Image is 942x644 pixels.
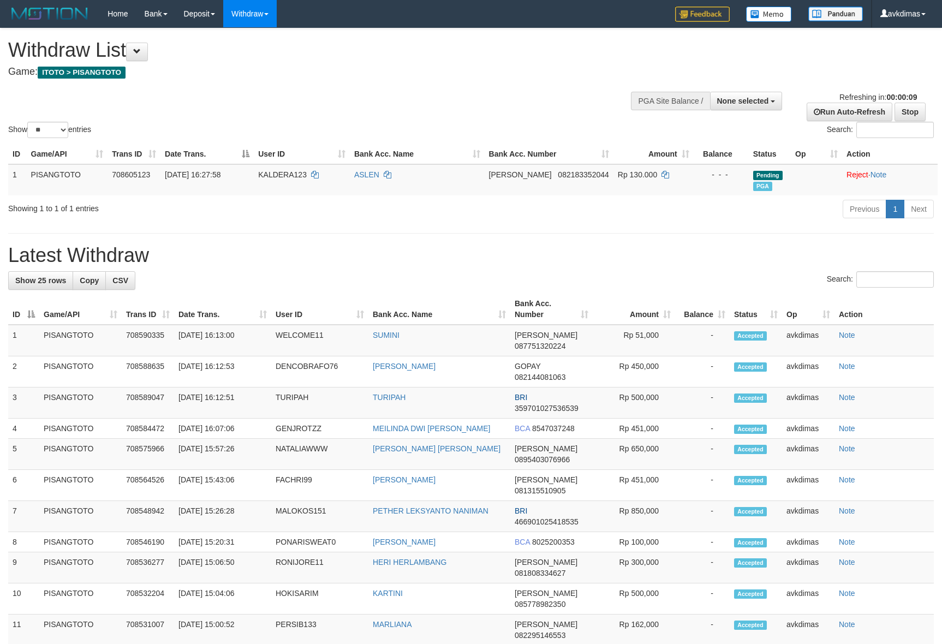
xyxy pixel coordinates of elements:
[515,342,565,350] span: Copy 087751320224 to clipboard
[839,424,855,433] a: Note
[373,331,400,339] a: SUMINI
[734,331,767,341] span: Accepted
[271,583,368,615] td: HOKISARIM
[618,170,657,179] span: Rp 130.000
[271,325,368,356] td: WELCOME11
[8,583,39,615] td: 10
[174,583,271,615] td: [DATE] 15:04:06
[782,470,834,501] td: avkdimas
[886,93,917,102] strong: 00:00:09
[8,419,39,439] td: 4
[122,387,174,419] td: 708589047
[8,164,27,195] td: 1
[734,538,767,547] span: Accepted
[631,92,710,110] div: PGA Site Balance /
[515,424,530,433] span: BCA
[593,325,675,356] td: Rp 51,000
[489,170,552,179] span: [PERSON_NAME]
[122,532,174,552] td: 708546190
[174,552,271,583] td: [DATE] 15:06:50
[782,583,834,615] td: avkdimas
[782,552,834,583] td: avkdimas
[746,7,792,22] img: Button%20Memo.svg
[734,558,767,568] span: Accepted
[373,538,436,546] a: [PERSON_NAME]
[593,470,675,501] td: Rp 451,000
[105,271,135,290] a: CSV
[753,171,783,180] span: Pending
[39,356,122,387] td: PISANGTOTO
[27,144,108,164] th: Game/API: activate to sort column ascending
[515,569,565,577] span: Copy 081808334627 to clipboard
[373,475,436,484] a: [PERSON_NAME]
[122,325,174,356] td: 708590335
[174,325,271,356] td: [DATE] 16:13:00
[515,600,565,609] span: Copy 085778982350 to clipboard
[749,144,791,164] th: Status
[675,387,730,419] td: -
[734,393,767,403] span: Accepted
[827,271,934,288] label: Search:
[39,419,122,439] td: PISANGTOTO
[782,356,834,387] td: avkdimas
[839,589,855,598] a: Note
[271,552,368,583] td: RONIJORE11
[174,356,271,387] td: [DATE] 16:12:53
[782,532,834,552] td: avkdimas
[532,538,575,546] span: Copy 8025200353 to clipboard
[27,122,68,138] select: Showentries
[904,200,934,218] a: Next
[8,39,617,61] h1: Withdraw List
[112,276,128,285] span: CSV
[254,144,350,164] th: User ID: activate to sort column ascending
[122,501,174,532] td: 708548942
[808,7,863,21] img: panduan.png
[8,356,39,387] td: 2
[839,475,855,484] a: Note
[710,92,783,110] button: None selected
[593,439,675,470] td: Rp 650,000
[271,532,368,552] td: PONARISWEAT0
[675,532,730,552] td: -
[717,97,769,105] span: None selected
[27,164,108,195] td: PISANGTOTO
[593,532,675,552] td: Rp 100,000
[515,558,577,567] span: [PERSON_NAME]
[593,356,675,387] td: Rp 450,000
[122,552,174,583] td: 708536277
[593,501,675,532] td: Rp 850,000
[698,169,744,180] div: - - -
[122,356,174,387] td: 708588635
[174,439,271,470] td: [DATE] 15:57:26
[856,122,934,138] input: Search:
[258,170,307,179] span: KALDERA123
[827,122,934,138] label: Search:
[354,170,379,179] a: ASLEN
[8,294,39,325] th: ID: activate to sort column descending
[613,144,694,164] th: Amount: activate to sort column ascending
[8,552,39,583] td: 9
[593,583,675,615] td: Rp 500,000
[122,439,174,470] td: 708575966
[271,387,368,419] td: TURIPAH
[8,501,39,532] td: 7
[271,294,368,325] th: User ID: activate to sort column ascending
[39,583,122,615] td: PISANGTOTO
[675,356,730,387] td: -
[271,501,368,532] td: MALOKOS151
[675,552,730,583] td: -
[165,170,220,179] span: [DATE] 16:27:58
[675,294,730,325] th: Balance: activate to sort column ascending
[843,200,886,218] a: Previous
[373,506,488,515] a: PETHER LEKSYANTO NANIMAN
[675,439,730,470] td: -
[510,294,593,325] th: Bank Acc. Number: activate to sort column ascending
[675,7,730,22] img: Feedback.jpg
[895,103,926,121] a: Stop
[734,362,767,372] span: Accepted
[515,475,577,484] span: [PERSON_NAME]
[373,393,406,402] a: TURIPAH
[39,294,122,325] th: Game/API: activate to sort column ascending
[856,271,934,288] input: Search:
[753,182,772,191] span: Marked by avkdimas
